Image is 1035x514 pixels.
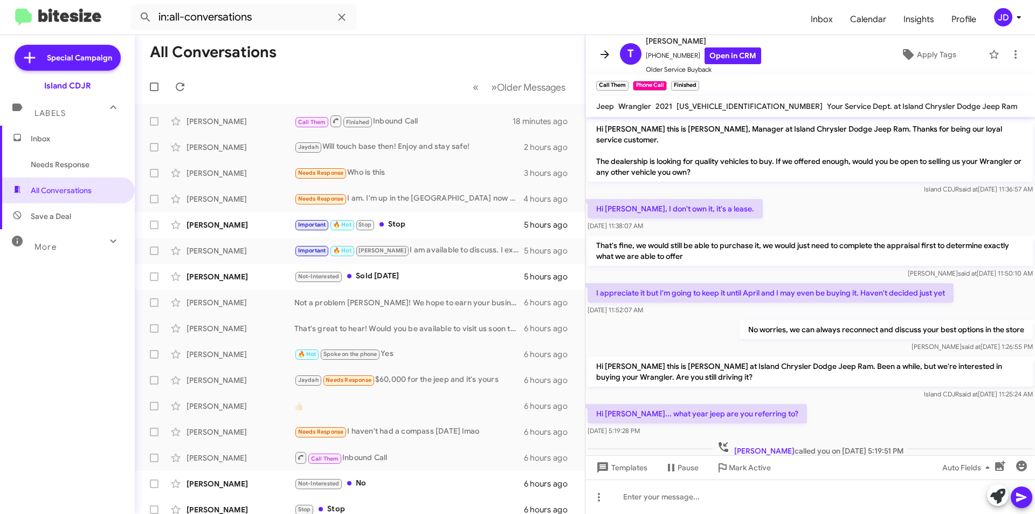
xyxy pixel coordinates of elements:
span: [PERSON_NAME] [DATE] 1:26:55 PM [912,342,1033,351]
div: 6 hours ago [524,297,576,308]
div: 6 hours ago [524,375,576,386]
span: [PERSON_NAME] [DATE] 11:50:10 AM [908,269,1033,277]
span: Call Them [311,455,339,462]
div: 6 hours ago [524,349,576,360]
span: Not-Interested [298,273,340,280]
div: [PERSON_NAME] [187,427,294,437]
small: Phone Call [633,81,666,91]
span: Jaydah [298,376,319,383]
button: Templates [585,458,656,477]
div: Not a problem [PERSON_NAME]! We hope to earn your business! [294,297,524,308]
p: Hi [PERSON_NAME] this is [PERSON_NAME], Manager at Island Chrysler Dodge Jeep Ram. Thanks for bei... [588,119,1033,182]
span: [DATE] 11:38:07 AM [588,222,643,230]
span: Special Campaign [47,52,112,63]
span: Labels [34,108,66,118]
span: 🔥 Hot [333,221,351,228]
span: Inbox [31,133,122,144]
div: [PERSON_NAME] [187,297,294,308]
span: Needs Response [298,428,344,435]
div: 6 hours ago [524,401,576,412]
button: Auto Fields [934,458,1003,477]
span: [PERSON_NAME] [646,35,761,47]
span: Older Service Buyback [646,64,761,75]
div: [PERSON_NAME] [187,375,294,386]
span: [US_VEHICLE_IDENTIFICATION_NUMBER] [677,101,823,111]
div: [PERSON_NAME] [187,194,294,204]
span: said at [962,342,981,351]
div: [PERSON_NAME] [187,168,294,179]
div: Who is this [294,167,524,179]
p: I appreciate it but I'm going to keep it until April and I may even be buying it. Haven't decided... [588,283,954,303]
small: Finished [671,81,699,91]
p: Hi [PERSON_NAME], I don't own it, it's a lease. [588,199,763,218]
div: I am available to discuss. I expect to conduct business over text/phone. No need for me to travel... [294,244,524,257]
button: Next [485,76,572,98]
div: 2 hours ago [524,142,576,153]
span: Spoke on the phone [323,351,377,358]
span: Templates [594,458,647,477]
a: Calendar [841,4,895,35]
div: Sold [DATE] [294,270,524,283]
span: » [491,80,497,94]
span: said at [958,269,977,277]
span: T [627,45,634,63]
p: Hi [PERSON_NAME] this is [PERSON_NAME] at Island Chrysler Dodge Jeep Ram. Been a while, but we're... [588,357,1033,387]
span: Jeep [596,101,614,111]
div: [PERSON_NAME] [187,323,294,334]
span: Needs Response [31,159,122,170]
a: Special Campaign [15,45,121,71]
a: Profile [943,4,985,35]
button: Pause [656,458,707,477]
div: [PERSON_NAME] [187,478,294,489]
span: Jaydah [298,143,319,150]
button: Apply Tags [873,45,983,64]
div: [PERSON_NAME] [187,245,294,256]
div: Stop [294,218,524,231]
span: « [473,80,479,94]
div: 3 hours ago [524,168,576,179]
span: 🔥 Hot [298,351,316,358]
div: [PERSON_NAME] [187,271,294,282]
div: 5 hours ago [524,220,576,230]
div: I am. I'm up in the [GEOGRAPHIC_DATA] now so you'd have to trailer it down from there (about 3 hr... [294,193,523,205]
a: Open in CRM [705,47,761,64]
div: 4 hours ago [523,194,576,204]
span: [PERSON_NAME] [734,446,795,456]
div: Will touch base then! Enjoy and stay safe! [294,141,524,153]
div: [PERSON_NAME] [187,220,294,230]
div: 6 hours ago [524,427,576,437]
span: Important [298,247,326,254]
div: 5 hours ago [524,245,576,256]
div: 18 minutes ago [513,116,576,127]
span: Finished [346,119,370,126]
div: Island CDJR [44,80,91,91]
small: Call Them [596,81,629,91]
span: More [34,242,57,252]
button: Previous [466,76,485,98]
p: No worries, we can always reconnect and discuss your best options in the store [740,320,1033,339]
span: Stop [298,506,311,513]
span: [PERSON_NAME] [358,247,406,254]
span: [PHONE_NUMBER] [646,47,761,64]
div: No [294,477,524,490]
div: Inbound Call [294,114,513,128]
div: That's great to hear! Would you be available to visit us soon to discuss the details and get an o... [294,323,524,334]
div: [PERSON_NAME] [187,453,294,463]
div: I haven't had a compass [DATE] lmao [294,426,524,438]
span: said at [959,390,978,398]
span: Your Service Dept. at Island Chrysler Dodge Jeep Ram [827,101,1017,111]
div: [PERSON_NAME] [187,142,294,153]
a: Insights [895,4,943,35]
div: 👍🏻 [294,401,524,412]
span: Auto Fields [942,458,994,477]
div: Yes [294,348,524,360]
span: [DATE] 5:19:28 PM [588,427,640,435]
div: 6 hours ago [524,478,576,489]
span: Mark Active [729,458,771,477]
span: Needs Response [298,169,344,176]
a: Inbox [802,4,841,35]
span: Important [298,221,326,228]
